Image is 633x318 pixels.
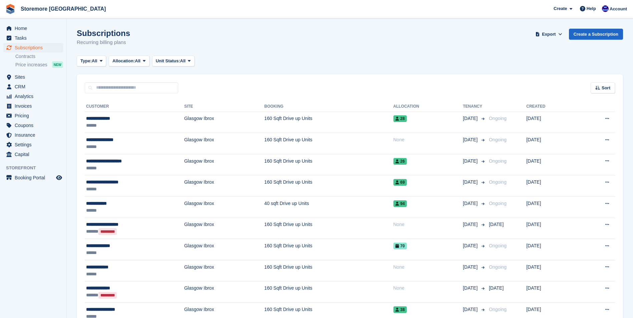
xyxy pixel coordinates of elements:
td: 160 Sqft Drive up Units [264,133,393,154]
td: Glasgow Ibrox [184,133,264,154]
span: Ongoing [489,307,507,312]
a: Preview store [55,174,63,182]
div: None [393,285,463,292]
span: [DATE] [463,264,479,271]
a: menu [3,150,63,159]
td: 160 Sqft Drive up Units [264,260,393,281]
span: 70 [393,243,407,249]
span: [DATE] [489,285,504,291]
span: Ongoing [489,158,507,164]
div: NEW [52,61,63,68]
td: [DATE] [526,112,577,133]
span: [DATE] [463,179,479,186]
span: Export [542,31,556,38]
td: 160 Sqft Drive up Units [264,112,393,133]
button: Allocation: All [109,56,149,67]
span: Price increases [15,62,47,68]
span: All [92,58,97,64]
td: Glasgow Ibrox [184,260,264,281]
a: menu [3,24,63,33]
span: 94 [393,200,407,207]
div: None [393,221,463,228]
span: Allocation: [112,58,135,64]
button: Type: All [77,56,106,67]
a: menu [3,140,63,149]
td: [DATE] [526,175,577,197]
td: [DATE] [526,239,577,260]
td: [DATE] [526,260,577,281]
th: Created [526,101,577,112]
span: 69 [393,179,407,186]
td: [DATE] [526,154,577,175]
div: None [393,264,463,271]
span: Sort [602,85,610,91]
a: menu [3,121,63,130]
span: 38 [393,306,407,313]
img: Angela [602,5,609,12]
a: menu [3,111,63,120]
button: Export [534,29,564,40]
th: Tenancy [463,101,486,112]
td: Glasgow Ibrox [184,281,264,303]
span: Type: [80,58,92,64]
a: Storemore [GEOGRAPHIC_DATA] [18,3,108,14]
span: Home [15,24,55,33]
span: Sites [15,72,55,82]
span: Pricing [15,111,55,120]
img: stora-icon-8386f47178a22dfd0bd8f6a31ec36ba5ce8667c1dd55bd0f319d3a0aa187defe.svg [5,4,15,14]
span: Analytics [15,92,55,101]
span: Ongoing [489,116,507,121]
th: Customer [85,101,184,112]
a: menu [3,33,63,43]
td: 160 Sqft Drive up Units [264,175,393,197]
td: 160 Sqft Drive up Units [264,154,393,175]
span: [DATE] [463,200,479,207]
span: Ongoing [489,264,507,270]
span: [DATE] [463,306,479,313]
span: 26 [393,158,407,165]
p: Recurring billing plans [77,39,130,46]
span: Subscriptions [15,43,55,52]
td: Glasgow Ibrox [184,197,264,218]
span: All [135,58,140,64]
td: 160 Sqft Drive up Units [264,281,393,303]
span: Ongoing [489,179,507,185]
td: 160 Sqft Drive up Units [264,218,393,239]
span: [DATE] [463,136,479,143]
td: [DATE] [526,133,577,154]
span: Ongoing [489,243,507,248]
a: menu [3,72,63,82]
button: Unit Status: All [152,56,195,67]
span: [DATE] [463,221,479,228]
th: Booking [264,101,393,112]
span: CRM [15,82,55,91]
td: Glasgow Ibrox [184,239,264,260]
span: Settings [15,140,55,149]
th: Site [184,101,264,112]
span: Booking Portal [15,173,55,182]
span: Unit Status: [156,58,180,64]
span: Coupons [15,121,55,130]
span: [DATE] [463,242,479,249]
span: [DATE] [463,115,479,122]
a: menu [3,173,63,182]
td: Glasgow Ibrox [184,218,264,239]
span: Help [587,5,596,12]
a: Price increases NEW [15,61,63,68]
a: Create a Subscription [569,29,623,40]
td: [DATE] [526,281,577,303]
td: Glasgow Ibrox [184,112,264,133]
h1: Subscriptions [77,29,130,38]
td: Glasgow Ibrox [184,175,264,197]
span: 28 [393,115,407,122]
span: Account [610,6,627,12]
span: Ongoing [489,201,507,206]
span: [DATE] [489,222,504,227]
span: Storefront [6,165,66,171]
div: None [393,136,463,143]
span: Ongoing [489,137,507,142]
span: [DATE] [463,285,479,292]
td: 40 sqft Drive up Units [264,197,393,218]
td: 160 Sqft Drive up Units [264,239,393,260]
span: Tasks [15,33,55,43]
